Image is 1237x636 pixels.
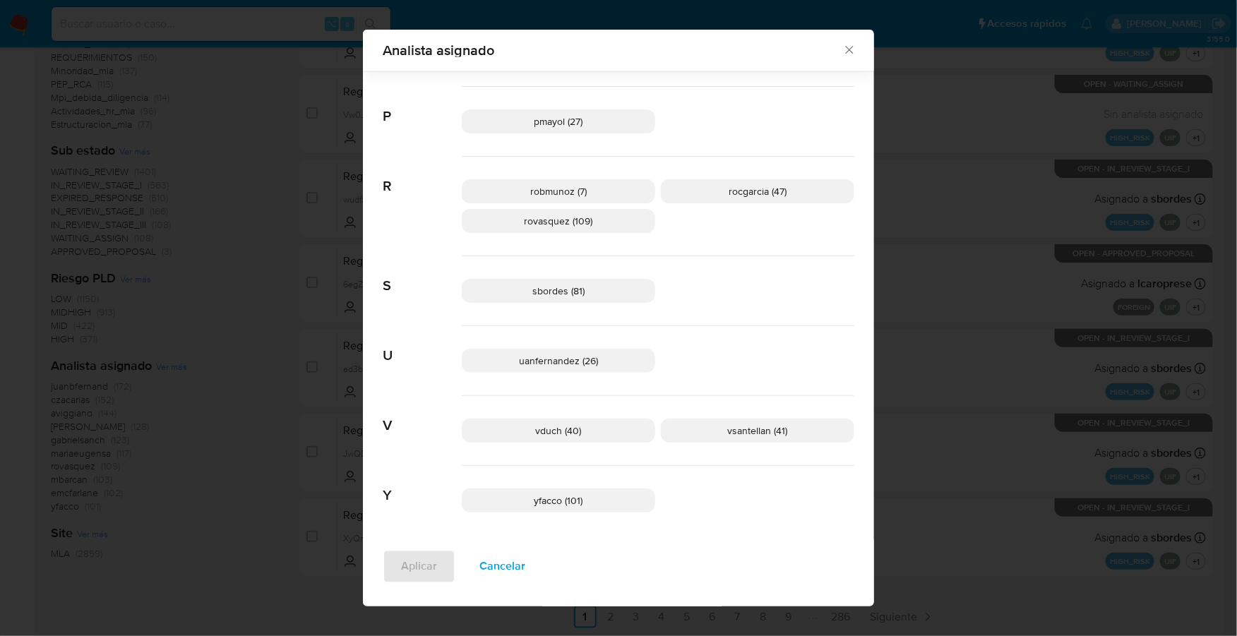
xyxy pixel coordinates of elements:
span: vduch (40) [536,424,582,438]
div: rovasquez (109) [462,209,655,233]
div: vsantellan (41) [661,419,854,443]
span: U [383,326,462,364]
span: S [383,256,462,294]
button: Cerrar [842,43,855,56]
span: rovasquez (109) [525,214,593,228]
span: Analista asignado [383,43,842,57]
span: V [383,396,462,434]
span: uanfernandez (26) [519,354,598,368]
span: yfacco (101) [534,493,583,508]
span: P [383,87,462,125]
span: pmayol (27) [534,114,583,128]
div: sbordes (81) [462,279,655,303]
span: Cancelar [479,551,525,582]
span: vsantellan (41) [728,424,788,438]
span: rocgarcia (47) [729,184,787,198]
div: vduch (40) [462,419,655,443]
span: R [383,157,462,195]
span: Y [383,466,462,504]
div: yfacco (101) [462,488,655,512]
div: rocgarcia (47) [661,179,854,203]
span: robmunoz (7) [530,184,587,198]
div: robmunoz (7) [462,179,655,203]
button: Cancelar [461,550,544,584]
span: sbordes (81) [532,284,585,298]
div: uanfernandez (26) [462,349,655,373]
div: pmayol (27) [462,109,655,133]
